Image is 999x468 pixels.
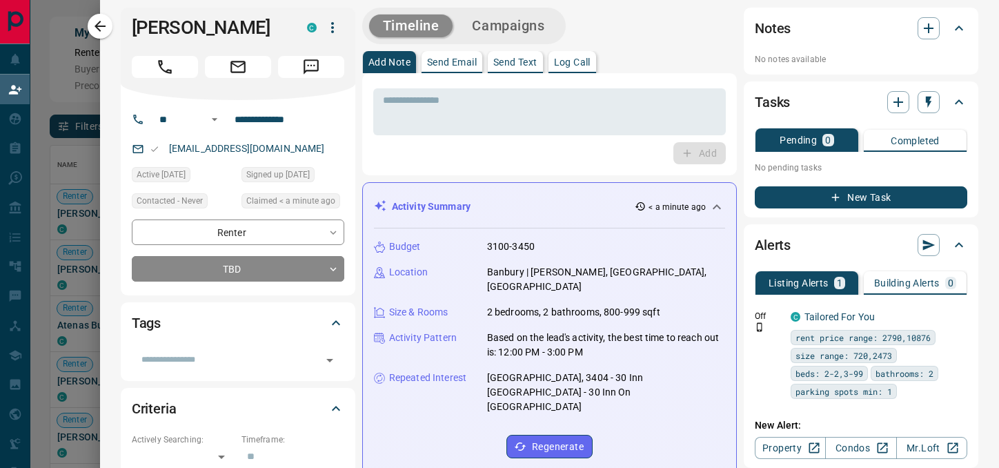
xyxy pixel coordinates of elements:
[368,57,411,67] p: Add Note
[825,437,896,459] a: Condos
[427,57,477,67] p: Send Email
[132,312,161,334] h2: Tags
[837,278,842,288] p: 1
[241,167,344,186] div: Thu Aug 14 2025
[392,199,471,214] p: Activity Summary
[205,56,271,78] span: Email
[755,418,967,433] p: New Alert:
[369,14,453,37] button: Timeline
[132,398,177,420] h2: Criteria
[795,349,892,362] span: size range: 720,2473
[795,367,863,380] span: beds: 2-2,3-99
[487,305,660,320] p: 2 bedrooms, 2 bathrooms, 800-999 sqft
[755,86,967,119] div: Tasks
[132,167,235,186] div: Fri Aug 15 2025
[137,168,186,182] span: Active [DATE]
[825,135,831,145] p: 0
[132,56,198,78] span: Call
[487,371,725,414] p: [GEOGRAPHIC_DATA], 3404 - 30 Inn [GEOGRAPHIC_DATA] - 30 Inn On [GEOGRAPHIC_DATA]
[755,17,791,39] h2: Notes
[649,201,706,213] p: < a minute ago
[487,265,725,294] p: Banbury | [PERSON_NAME], [GEOGRAPHIC_DATA], [GEOGRAPHIC_DATA]
[755,437,826,459] a: Property
[389,240,421,254] p: Budget
[755,91,790,113] h2: Tasks
[795,384,892,398] span: parking spots min: 1
[948,278,953,288] p: 0
[278,56,344,78] span: Message
[389,371,466,385] p: Repeated Interest
[132,392,344,425] div: Criteria
[755,186,967,208] button: New Task
[780,135,817,145] p: Pending
[132,306,344,340] div: Tags
[874,278,940,288] p: Building Alerts
[246,194,335,208] span: Claimed < a minute ago
[246,168,310,182] span: Signed up [DATE]
[755,234,791,256] h2: Alerts
[374,194,725,220] div: Activity Summary< a minute ago
[487,331,725,360] p: Based on the lead's activity, the best time to reach out is: 12:00 PM - 3:00 PM
[132,17,286,39] h1: [PERSON_NAME]
[804,311,875,322] a: Tailored For You
[150,144,159,154] svg: Email Valid
[755,310,782,322] p: Off
[169,143,325,154] a: [EMAIL_ADDRESS][DOMAIN_NAME]
[795,331,931,344] span: rent price range: 2790,10876
[755,53,967,66] p: No notes available
[307,23,317,32] div: condos.ca
[132,220,344,245] div: Renter
[769,278,829,288] p: Listing Alerts
[755,157,967,178] p: No pending tasks
[458,14,558,37] button: Campaigns
[132,256,344,282] div: TBD
[241,433,344,446] p: Timeframe:
[755,228,967,262] div: Alerts
[137,194,203,208] span: Contacted - Never
[791,312,800,322] div: condos.ca
[206,111,223,128] button: Open
[755,12,967,45] div: Notes
[493,57,537,67] p: Send Text
[896,437,967,459] a: Mr.Loft
[389,265,428,280] p: Location
[487,240,535,254] p: 3100-3450
[389,305,448,320] p: Size & Rooms
[891,136,940,146] p: Completed
[389,331,457,345] p: Activity Pattern
[320,351,339,370] button: Open
[755,322,764,332] svg: Push Notification Only
[554,57,591,67] p: Log Call
[876,367,933,380] span: bathrooms: 2
[132,433,235,446] p: Actively Searching:
[506,435,593,458] button: Regenerate
[241,193,344,213] div: Sat Aug 16 2025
